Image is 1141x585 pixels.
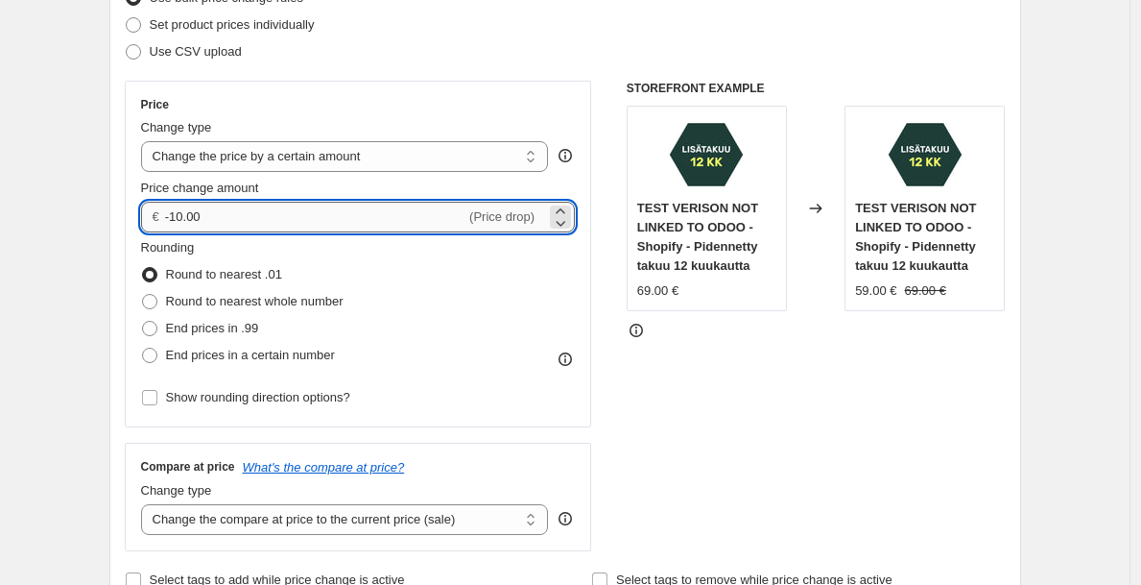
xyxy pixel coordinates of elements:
span: TEST VERISON NOT LINKED TO ODOO - Shopify - Pidennetty takuu 12 kuukautta [637,201,758,273]
span: Change type [141,120,212,134]
div: 59.00 € [855,281,896,301]
span: Round to nearest .01 [166,267,282,281]
span: Use CSV upload [150,44,242,59]
h3: Compare at price [141,459,235,475]
h6: STOREFRONT EXAMPLE [627,81,1006,96]
span: Change type [141,483,212,498]
span: End prices in a certain number [166,348,335,362]
span: End prices in .99 [166,321,259,335]
span: Price change amount [141,181,259,195]
span: Round to nearest whole number [166,294,344,308]
div: help [556,509,575,528]
div: 69.00 € [637,281,678,301]
span: Rounding [141,240,195,255]
input: -10.00 [165,202,465,232]
span: € [153,209,159,224]
span: Set product prices individually [150,17,315,32]
span: (Price drop) [469,209,535,224]
span: TEST VERISON NOT LINKED TO ODOO - Shopify - Pidennetty takuu 12 kuukautta [855,201,976,273]
span: Show rounding direction options? [166,390,350,404]
button: What's the compare at price? [243,460,405,475]
div: help [556,146,575,165]
h3: Price [141,97,169,112]
img: extrawarranty_80x.jpg [887,116,963,193]
strike: 69.00 € [905,281,946,301]
img: extrawarranty_80x.jpg [668,116,745,193]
